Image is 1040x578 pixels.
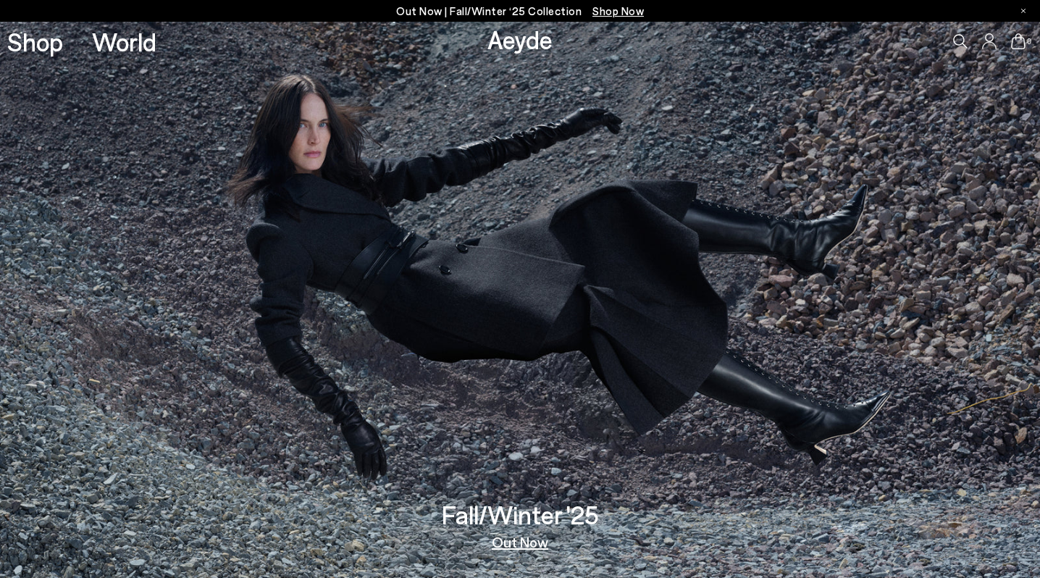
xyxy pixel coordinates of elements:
[492,535,548,549] a: Out Now
[92,29,156,54] a: World
[7,29,63,54] a: Shop
[487,24,553,54] a: Aeyde
[592,4,644,17] span: Navigate to /collections/new-in
[1011,33,1026,49] a: 0
[1026,38,1033,46] span: 0
[396,2,644,20] p: Out Now | Fall/Winter ‘25 Collection
[442,502,599,527] h3: Fall/Winter '25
